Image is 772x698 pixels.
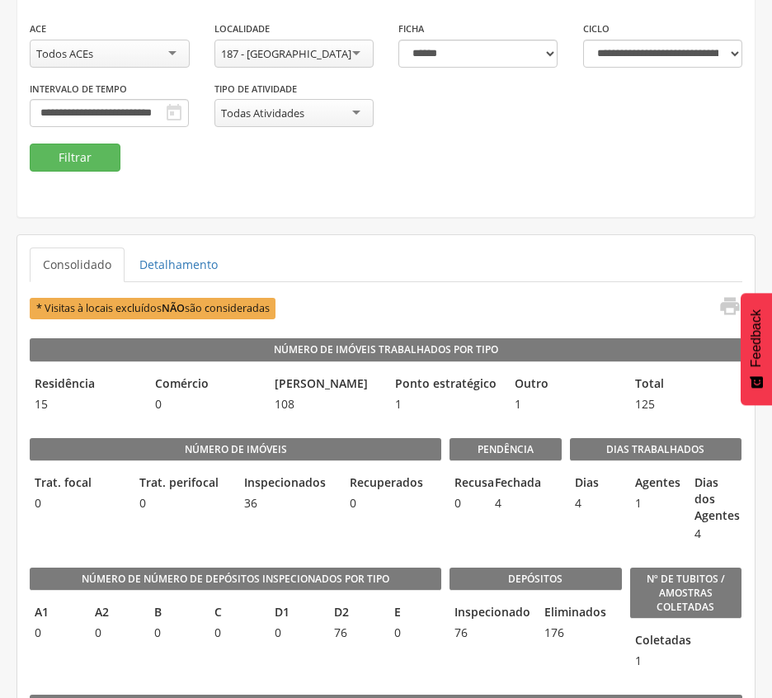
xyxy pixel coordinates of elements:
span: 0 [149,625,201,641]
button: Filtrar [30,144,120,172]
label: Localidade [214,22,270,35]
label: ACE [30,22,46,35]
legend: Recuperados [345,474,441,493]
legend: Fechada [490,474,521,493]
legend: D1 [270,604,322,623]
span: 0 [389,625,441,641]
label: Ficha [398,22,424,35]
legend: Outro [510,375,622,394]
div: Todas Atividades [221,106,304,120]
span: 76 [450,625,531,641]
legend: Depósitos [450,568,621,591]
legend: Inspecionado [450,604,531,623]
legend: E [389,604,441,623]
button: Feedback - Mostrar pesquisa [741,293,772,405]
i:  [164,103,184,123]
label: Tipo de Atividade [214,83,297,96]
legend: C [209,604,261,623]
legend: D2 [329,604,381,623]
legend: Nº de Tubitos / Amostras coletadas [630,568,742,619]
span: 4 [690,526,741,542]
legend: B [149,604,201,623]
span: 0 [134,495,231,512]
legend: Comércio [150,375,262,394]
legend: Residência [30,375,142,394]
span: 0 [30,495,126,512]
span: 108 [270,396,382,413]
legend: Pendência [450,438,562,461]
span: 15 [30,396,142,413]
span: 176 [539,625,621,641]
span: 4 [490,495,521,512]
span: 0 [450,495,481,512]
span: 1 [510,396,622,413]
legend: Eliminados [539,604,621,623]
legend: Inspecionados [239,474,336,493]
label: Intervalo de Tempo [30,83,127,96]
legend: Dias Trabalhados [570,438,741,461]
span: 0 [150,396,262,413]
legend: [PERSON_NAME] [270,375,382,394]
legend: Número de imóveis [30,438,441,461]
span: 36 [239,495,336,512]
legend: Dias [570,474,622,493]
a:  [708,295,741,322]
a: Detalhamento [126,248,231,282]
label: Ciclo [583,22,610,35]
a: Consolidado [30,248,125,282]
legend: Ponto estratégico [390,375,502,394]
b: NÃO [162,301,185,315]
span: 0 [209,625,261,641]
span: 4 [570,495,622,512]
legend: A2 [90,604,142,623]
legend: Coletadas [630,632,640,651]
legend: A1 [30,604,82,623]
legend: Total [630,375,742,394]
span: 0 [270,625,322,641]
span: * Visitas à locais excluídos são consideradas [30,298,275,318]
legend: Trat. perifocal [134,474,231,493]
div: 187 - [GEOGRAPHIC_DATA] [221,46,351,61]
legend: Agentes [630,474,682,493]
legend: Dias dos Agentes [690,474,741,524]
span: 0 [90,625,142,641]
span: 0 [345,495,441,512]
span: 1 [390,396,502,413]
span: 125 [630,396,742,413]
legend: Trat. focal [30,474,126,493]
div: Todos ACEs [36,46,93,61]
legend: Recusa [450,474,481,493]
i:  [718,295,741,318]
span: Feedback [749,309,764,367]
legend: Número de Número de Depósitos Inspecionados por Tipo [30,568,441,591]
span: 76 [329,625,381,641]
span: 1 [630,653,640,669]
span: 1 [630,495,682,512]
legend: Número de Imóveis Trabalhados por Tipo [30,338,742,361]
